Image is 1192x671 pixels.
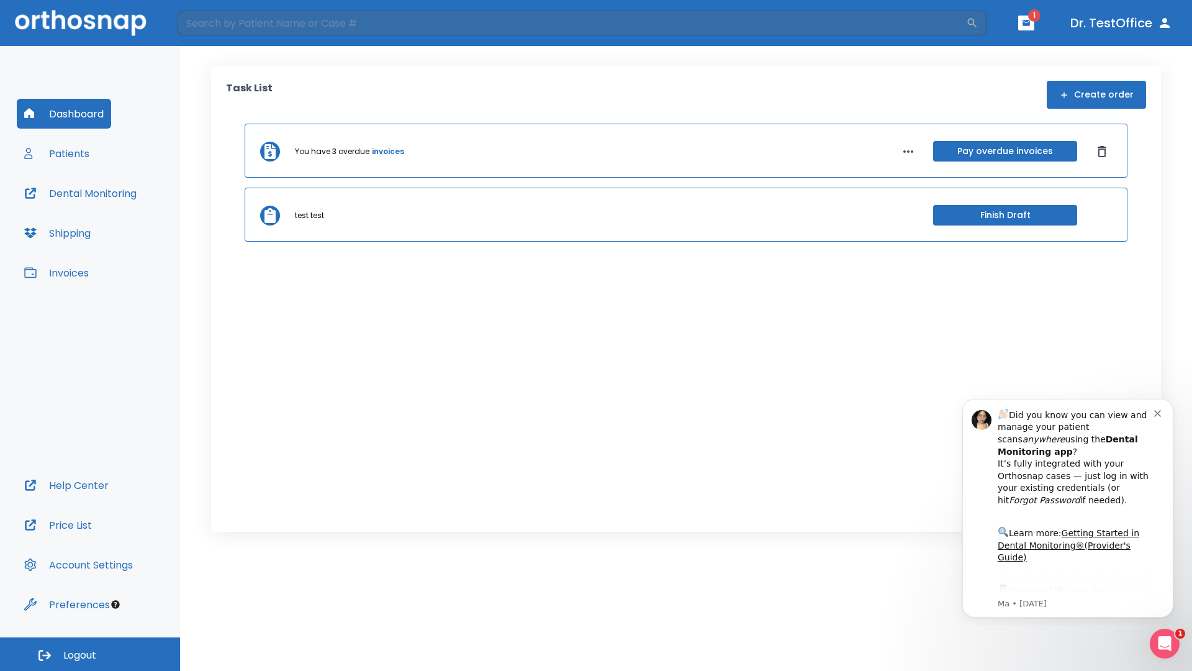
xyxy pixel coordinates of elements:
[1028,9,1041,22] span: 1
[1150,629,1180,659] iframe: Intercom live chat
[17,99,111,129] button: Dashboard
[110,599,121,610] div: Tooltip anchor
[178,11,966,35] input: Search by Patient Name or Case #
[15,10,147,35] img: Orthosnap
[54,211,210,222] p: Message from Ma, sent 5w ago
[1047,81,1146,109] button: Create order
[54,195,210,258] div: Download the app: | ​ Let us know if you need help getting started!
[1175,629,1185,639] span: 1
[63,649,96,662] span: Logout
[933,141,1077,162] button: Pay overdue invoices
[933,205,1077,226] button: Finish Draft
[17,218,98,248] button: Shipping
[17,590,117,619] button: Preferences
[17,510,99,540] button: Price List
[1065,12,1177,34] button: Dr. TestOffice
[944,388,1192,625] iframe: Intercom notifications message
[17,178,144,208] button: Dental Monitoring
[54,198,165,221] a: App Store
[1092,142,1112,162] button: Dismiss
[17,139,97,168] button: Patients
[295,146,369,157] p: You have 3 overdue
[210,19,220,29] button: Dismiss notification
[295,210,324,221] p: test test
[17,550,140,580] button: Account Settings
[226,81,273,109] p: Task List
[372,146,404,157] a: invoices
[17,470,116,500] button: Help Center
[17,258,96,288] button: Invoices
